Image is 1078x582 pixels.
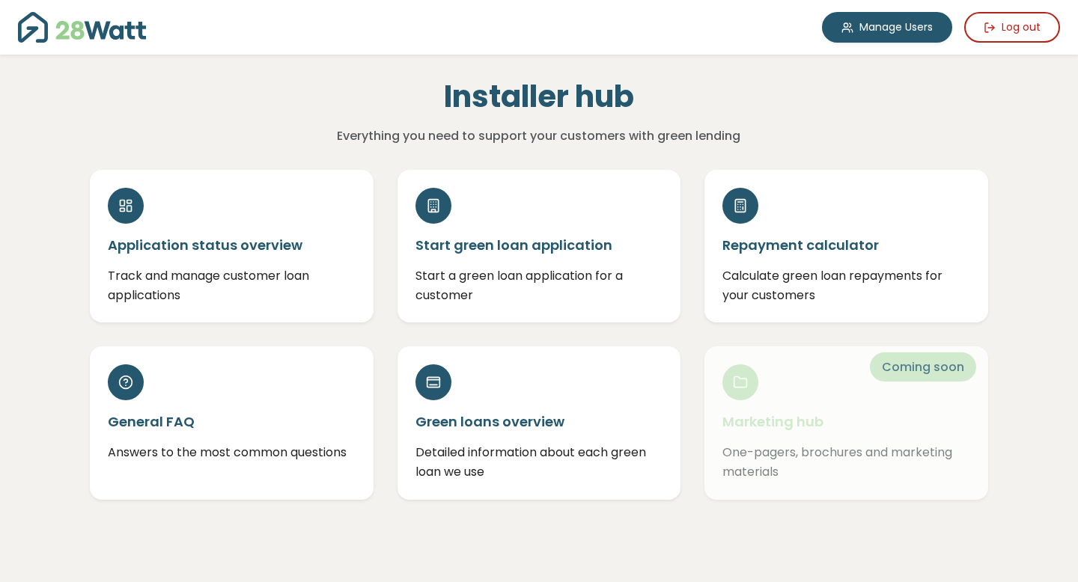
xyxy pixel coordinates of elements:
[415,443,663,481] p: Detailed information about each green loan we use
[415,412,663,431] h5: Green loans overview
[722,266,970,304] p: Calculate green loan repayments for your customers
[415,266,663,304] p: Start a green loan application for a customer
[722,236,970,254] h5: Repayment calculator
[108,236,356,254] h5: Application status overview
[964,12,1060,43] button: Log out
[415,236,663,254] h5: Start green loan application
[108,266,356,304] p: Track and manage customer loan applications
[722,443,970,481] p: One-pagers, brochures and marketing materials
[108,412,356,431] h5: General FAQ
[870,352,976,382] span: Coming soon
[722,412,970,431] h5: Marketing hub
[108,443,356,462] p: Answers to the most common questions
[243,126,834,146] p: Everything you need to support your customers with green lending
[243,79,834,114] h1: Installer hub
[822,12,952,43] a: Manage Users
[18,12,146,43] img: 28Watt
